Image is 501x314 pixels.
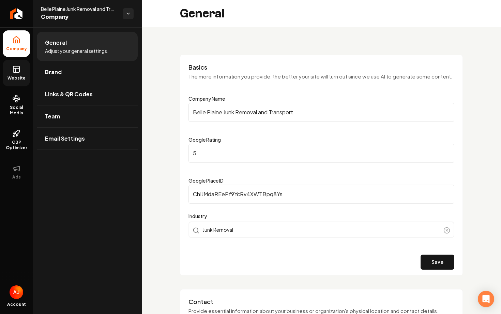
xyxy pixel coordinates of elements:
[180,7,225,20] h2: General
[7,302,26,307] span: Account
[3,46,30,52] span: Company
[421,255,454,270] button: Save
[41,12,117,22] span: Company
[37,105,138,127] a: Team
[188,144,454,163] input: Google Rating
[188,298,454,306] h3: Contact
[37,61,138,83] a: Brand
[10,285,23,299] img: Austin Jellison
[5,75,28,81] span: Website
[478,291,494,307] div: Open Intercom Messenger
[37,128,138,149] a: Email Settings
[3,159,30,185] button: Ads
[10,285,23,299] button: Open user button
[188,137,221,143] label: Google Rating
[41,5,117,12] span: Belle Plaine Junk Removal and Transport
[188,73,454,81] p: The more information you provide, the better your site will turn out since we use AI to generate ...
[3,105,30,116] span: Social Media
[10,8,23,19] img: Rebolt Logo
[3,89,30,121] a: Social Media
[45,134,85,143] span: Email Settings
[188,212,454,220] label: Industry
[45,90,93,98] span: Links & QR Codes
[188,177,224,184] label: Google Place ID
[37,83,138,105] a: Links & QR Codes
[188,185,454,204] input: Google Place ID
[188,63,454,71] h3: Basics
[45,47,108,54] span: Adjust your general settings.
[3,124,30,156] a: GBP Optimizer
[45,39,67,47] span: General
[45,112,60,120] span: Team
[188,96,225,102] label: Company Name
[188,103,454,122] input: Company Name
[3,140,30,151] span: GBP Optimizer
[45,68,62,76] span: Brand
[3,60,30,86] a: Website
[10,174,24,180] span: Ads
